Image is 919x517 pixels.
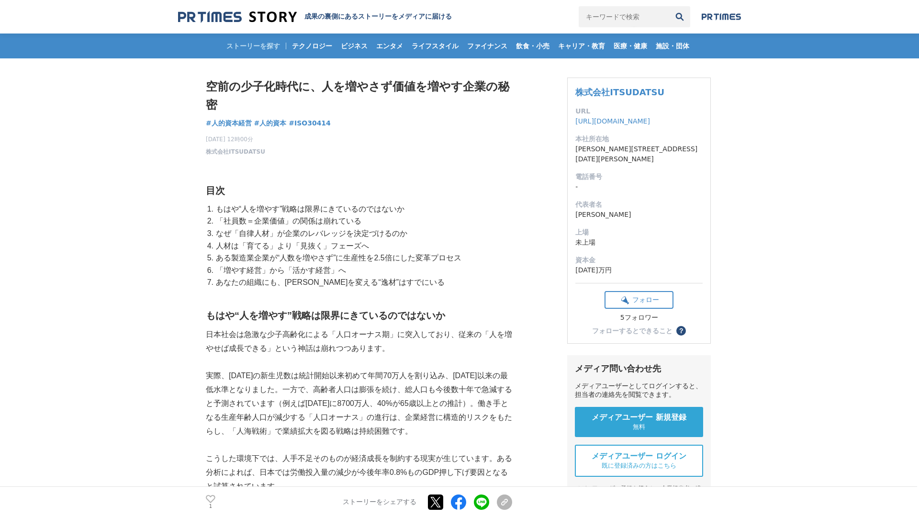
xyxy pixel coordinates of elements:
[592,413,686,423] span: メディアユーザー 新規登録
[554,42,609,50] span: キャリア・教育
[337,42,371,50] span: ビジネス
[575,172,703,182] dt: 電話番号
[575,445,703,477] a: メディアユーザー ログイン 既に登録済みの方はこちら
[575,237,703,247] dd: 未上場
[575,407,703,437] a: メディアユーザー 新規登録 無料
[206,119,252,127] span: #人的資本経営
[343,498,416,506] p: ストーリーをシェアする
[602,461,676,470] span: 既に登録済みの方はこちら
[676,326,686,336] button: ？
[575,255,703,265] dt: 資本金
[605,314,673,322] div: 5フォロワー
[575,200,703,210] dt: 代表者名
[178,11,297,23] img: 成果の裏側にあるストーリーをメディアに届ける
[289,118,331,128] a: #ISO30414
[610,42,651,50] span: 医療・健康
[206,185,225,196] strong: 目次
[554,34,609,58] a: キャリア・教育
[512,34,553,58] a: 飲食・小売
[702,13,741,21] img: prtimes
[669,6,690,27] button: 検索
[372,42,407,50] span: エンタメ
[206,328,512,356] p: 日本社会は急激な少子高齢化による「人口オーナス期」に突入しており、従来の「人を増やせば成長できる」という神話は崩れつつあります。
[575,382,703,399] div: メディアユーザーとしてログインすると、担当者の連絡先を閲覧できます。
[213,203,512,215] li: もはや“人を増やす”戦略は限界にきているのではないか
[592,327,672,334] div: フォローするとできること
[206,147,265,156] a: 株式会社ITSUDATSU
[178,11,452,23] a: 成果の裏側にあるストーリーをメディアに届ける 成果の裏側にあるストーリーをメディアに届ける
[206,452,512,493] p: こうした環境下では、人手不足そのものが経済成長を制約する現実が生じています。ある分析によれば、日本では労働投入量の減少が今後年率0.8%ものGDP押し下げ要因となると試算されています。
[575,227,703,237] dt: 上場
[592,451,686,461] span: メディアユーザー ログイン
[575,182,703,192] dd: -
[289,119,331,127] span: #ISO30414
[575,210,703,220] dd: [PERSON_NAME]
[254,119,287,127] span: #人的資本
[213,276,512,289] li: あなたの組織にも、[PERSON_NAME]を変える“逸材”はすでにいる
[512,42,553,50] span: 飲食・小売
[463,34,511,58] a: ファイナンス
[652,34,693,58] a: 施設・団体
[288,34,336,58] a: テクノロジー
[408,34,462,58] a: ライフスタイル
[575,106,703,116] dt: URL
[372,34,407,58] a: エンタメ
[575,363,703,374] div: メディア問い合わせ先
[337,34,371,58] a: ビジネス
[575,87,664,97] a: 株式会社ITSUDATSU
[633,423,645,431] span: 無料
[213,264,512,277] li: 「増やす経営」から「活かす経営」へ
[206,504,215,509] p: 1
[575,134,703,144] dt: 本社所在地
[610,34,651,58] a: 医療・健康
[652,42,693,50] span: 施設・団体
[408,42,462,50] span: ライフスタイル
[463,42,511,50] span: ファイナンス
[575,117,650,125] a: [URL][DOMAIN_NAME]
[254,118,287,128] a: #人的資本
[206,135,265,144] span: [DATE] 12時00分
[575,144,703,164] dd: [PERSON_NAME][STREET_ADDRESS][DATE][PERSON_NAME]
[206,118,252,128] a: #人的資本経営
[206,369,512,438] p: 実際、[DATE]の新生児数は統計開始以来初めて年間70万人を割り込み、[DATE]以来の最低水準となりました。一方で、高齢者人口は膨張を続け、総人口も今後数十年で急減すると予測されています（例...
[213,240,512,252] li: 人材は「育てる」より「見抜く」フェーズへ
[304,12,452,21] h2: 成果の裏側にあるストーリーをメディアに届ける
[288,42,336,50] span: テクノロジー
[575,265,703,275] dd: [DATE]万円
[213,227,512,240] li: なぜ「自律人材」が企業のレバレッジを決定づけるのか
[213,215,512,227] li: 「社員数＝企業価値」の関係は崩れている
[206,310,445,321] strong: もはや“人を増やす”戦略は限界にきているのではないか
[206,78,512,114] h1: 空前の少子化時代に、人を増やさず価値を増やす企業の秘密
[213,252,512,264] li: ある製造業企業が“人数を増やさず”に生産性を2.5倍にした変革プロセス
[605,291,673,309] button: フォロー
[678,327,684,334] span: ？
[579,6,669,27] input: キーワードで検索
